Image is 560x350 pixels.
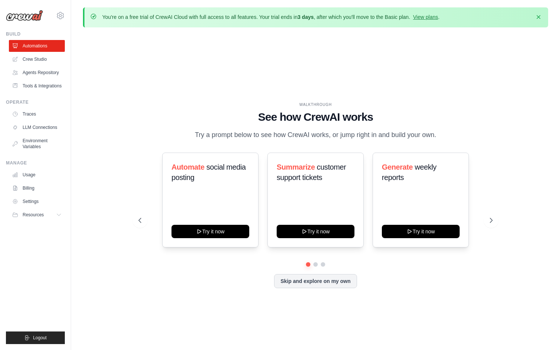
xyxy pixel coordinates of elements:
div: WALKTHROUGH [139,102,493,107]
button: Try it now [277,225,354,238]
strong: 3 days [297,14,314,20]
span: Automate [171,163,204,171]
span: customer support tickets [277,163,346,181]
div: Manage [6,160,65,166]
a: Automations [9,40,65,52]
div: Build [6,31,65,37]
span: Logout [33,335,47,341]
button: Try it now [171,225,249,238]
img: Logo [6,10,43,21]
span: Resources [23,212,44,218]
button: Logout [6,331,65,344]
span: social media posting [171,163,246,181]
span: weekly reports [382,163,436,181]
h1: See how CrewAI works [139,110,493,124]
div: Operate [6,99,65,105]
button: Try it now [382,225,460,238]
a: Settings [9,196,65,207]
p: Try a prompt below to see how CrewAI works, or jump right in and build your own. [191,130,440,140]
a: Crew Studio [9,53,65,65]
span: Generate [382,163,413,171]
a: Billing [9,182,65,194]
span: Summarize [277,163,315,171]
button: Skip and explore on my own [274,274,357,288]
a: Environment Variables [9,135,65,153]
p: You're on a free trial of CrewAI Cloud with full access to all features. Your trial ends in , aft... [102,13,440,21]
a: Tools & Integrations [9,80,65,92]
a: Agents Repository [9,67,65,79]
a: Traces [9,108,65,120]
a: LLM Connections [9,121,65,133]
a: View plans [413,14,438,20]
button: Resources [9,209,65,221]
a: Usage [9,169,65,181]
